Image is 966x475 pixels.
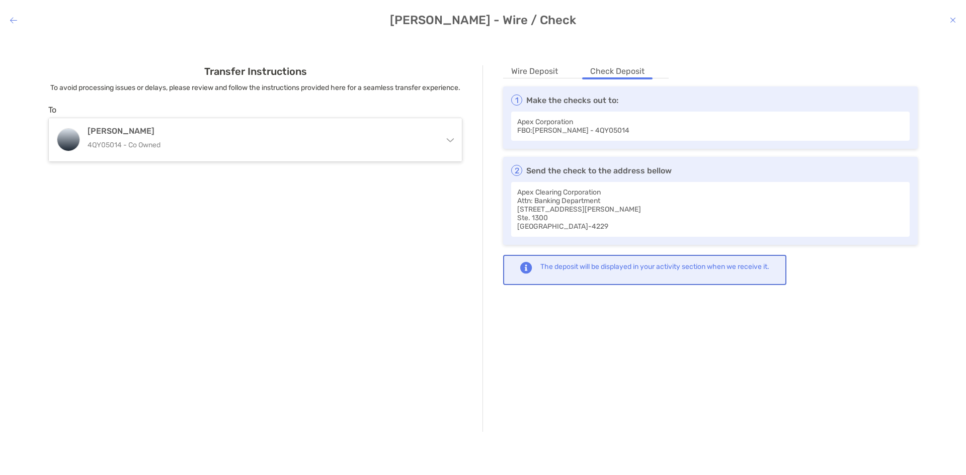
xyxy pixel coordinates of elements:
[503,65,566,78] li: Wire Deposit
[511,94,910,106] p: Make the checks out to:
[511,165,910,176] p: Send the check to the address bellow
[48,105,56,115] label: To
[57,129,79,151] img: Nicholas UTMA
[48,81,462,94] p: To avoid processing issues or delays, please review and follow the instructions provided here for...
[511,165,522,176] span: 2
[511,112,910,141] div: Apex Corporation FBO: [PERSON_NAME] - 4QY05014
[511,182,910,237] div: Apex Clearing Corporation Attn: Banking Department [STREET_ADDRESS][PERSON_NAME] Ste. 1300 [GEOGR...
[88,139,416,151] p: 4QY05014 - Co Owned
[540,262,769,271] div: The deposit will be displayed in your activity section when we receive it.
[48,65,462,77] h4: Transfer Instructions
[520,262,532,274] img: Notification icon
[511,94,522,106] span: 1
[582,65,653,78] li: Check Deposit
[88,126,416,136] h4: [PERSON_NAME]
